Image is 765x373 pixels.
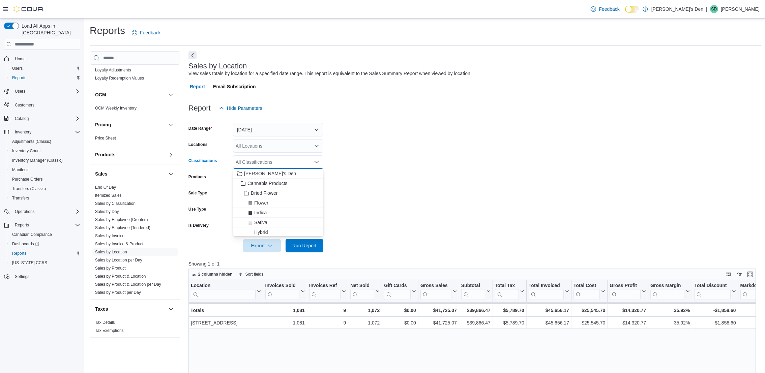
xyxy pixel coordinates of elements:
[420,283,451,300] div: Gross Sales
[650,319,690,327] div: 35.92%
[7,239,83,249] a: Dashboards
[9,185,80,193] span: Transfers (Classic)
[90,134,180,145] div: Pricing
[95,306,108,312] h3: Taxes
[12,148,41,154] span: Inventory Count
[12,139,51,144] span: Adjustments (Classic)
[12,177,43,182] span: Purchase Orders
[244,170,296,177] span: [PERSON_NAME]'s Den
[9,137,54,146] a: Adjustments (Classic)
[243,239,281,252] button: Export
[95,136,116,141] a: Price Sheet
[12,272,80,281] span: Settings
[650,283,684,300] div: Gross Margin
[610,283,641,289] div: Gross Profit
[12,75,26,81] span: Reports
[95,328,124,333] a: Tax Exemptions
[384,283,411,300] div: Gift Card Sales
[233,123,323,136] button: [DATE]
[420,283,457,300] button: Gross Sales
[233,227,323,237] button: Hybrid
[90,318,180,337] div: Taxes
[95,105,137,111] span: OCM Weekly Inventory
[7,184,83,193] button: Transfers (Classic)
[725,270,733,278] button: Keyboard shortcuts
[694,283,736,300] button: Total Discount
[286,239,323,252] button: Run Report
[420,319,457,327] div: $41,725.07
[9,240,42,248] a: Dashboards
[495,283,519,289] div: Total Tax
[188,126,212,131] label: Date Range
[95,320,115,325] span: Tax Details
[191,283,256,300] div: Location
[95,201,136,206] a: Sales by Classification
[12,87,80,95] span: Users
[167,170,175,178] button: Sales
[7,249,83,258] button: Reports
[15,102,34,108] span: Customers
[384,283,416,300] button: Gift Cards
[265,283,304,300] button: Invoices Sold
[191,319,261,327] div: [STREET_ADDRESS]
[7,73,83,83] button: Reports
[15,209,35,214] span: Operations
[95,193,122,198] a: Itemized Sales
[9,156,65,164] a: Inventory Manager (Classic)
[610,283,641,300] div: Gross Profit
[12,54,80,63] span: Home
[573,319,605,327] div: $25,545.70
[213,80,256,93] span: Email Subscription
[95,274,146,279] a: Sales by Product & Location
[95,121,111,128] h3: Pricing
[95,234,124,238] a: Sales by Invoice
[9,259,50,267] a: [US_STATE] CCRS
[529,283,564,289] div: Total Invoiced
[9,74,80,82] span: Reports
[95,250,127,254] a: Sales by Location
[15,222,29,228] span: Reports
[9,175,46,183] a: Purchase Orders
[15,129,31,135] span: Inventory
[15,274,29,279] span: Settings
[95,282,161,287] a: Sales by Product & Location per Day
[189,270,235,278] button: 2 columns hidden
[254,199,268,206] span: Flower
[12,55,28,63] a: Home
[1,272,83,281] button: Settings
[95,257,142,263] span: Sales by Location per Day
[9,166,80,174] span: Manifests
[12,66,23,71] span: Users
[95,135,116,141] span: Price Sheet
[573,283,605,300] button: Total Cost
[190,306,261,314] div: Totals
[573,283,600,300] div: Total Cost
[188,260,762,267] p: Showing 1 of 1
[95,106,137,111] a: OCM Weekly Inventory
[12,232,52,237] span: Canadian Compliance
[1,54,83,63] button: Home
[188,223,209,228] label: Is Delivery
[216,101,265,115] button: Hide Parameters
[236,270,266,278] button: Sort fields
[9,147,43,155] a: Inventory Count
[1,114,83,123] button: Catalog
[9,259,80,267] span: Washington CCRS
[188,104,211,112] h3: Report
[9,147,80,155] span: Inventory Count
[12,241,39,247] span: Dashboards
[245,272,263,277] span: Sort fields
[495,283,524,300] button: Total Tax
[191,283,256,289] div: Location
[95,241,143,247] span: Sales by Invoice & Product
[1,100,83,110] button: Customers
[529,283,569,300] button: Total Invoiced
[95,249,127,255] span: Sales by Location
[95,306,166,312] button: Taxes
[309,306,346,314] div: 9
[167,121,175,129] button: Pricing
